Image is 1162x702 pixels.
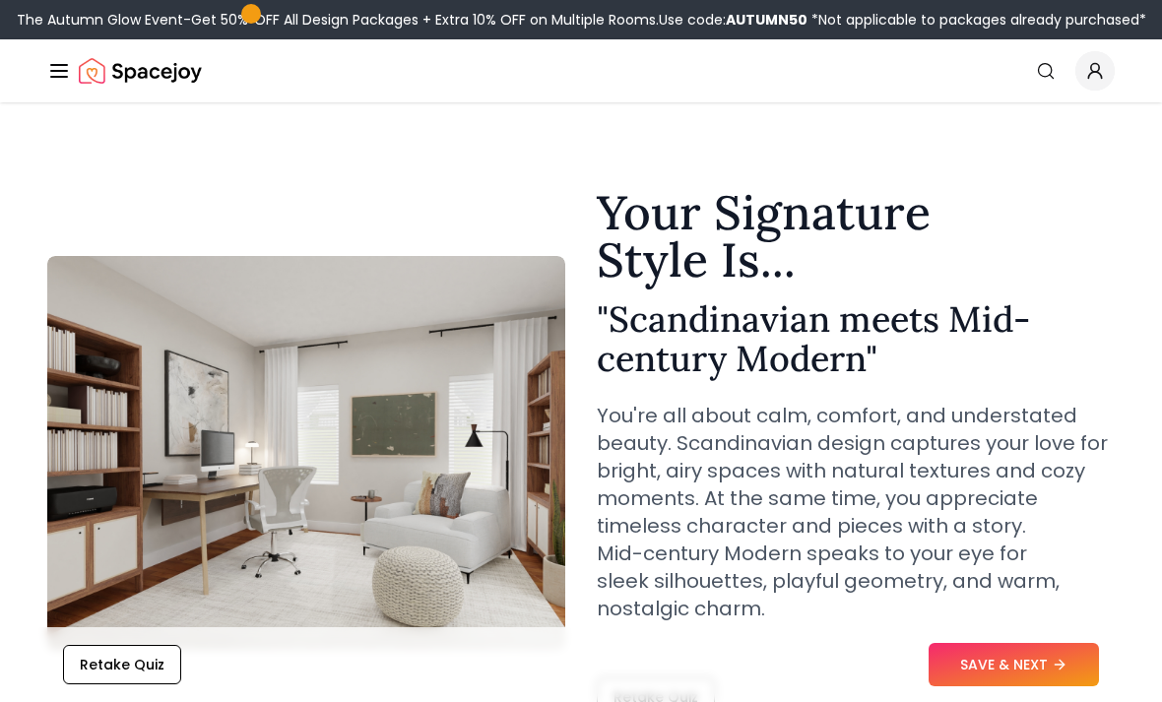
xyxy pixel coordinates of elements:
[63,645,181,684] button: Retake Quiz
[807,10,1146,30] span: *Not applicable to packages already purchased*
[597,189,1115,284] h1: Your Signature Style Is...
[79,51,202,91] a: Spacejoy
[929,643,1099,686] button: SAVE & NEXT
[597,402,1115,622] p: You're all about calm, comfort, and understated beauty. Scandinavian design captures your love fo...
[597,299,1115,378] h2: " Scandinavian meets Mid-century Modern "
[659,10,807,30] span: Use code:
[47,39,1115,102] nav: Global
[79,51,202,91] img: Spacejoy Logo
[726,10,807,30] b: AUTUMN50
[47,256,565,650] img: Scandinavian meets Mid-century Modern Style Example
[17,10,1146,30] div: The Autumn Glow Event-Get 50% OFF All Design Packages + Extra 10% OFF on Multiple Rooms.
